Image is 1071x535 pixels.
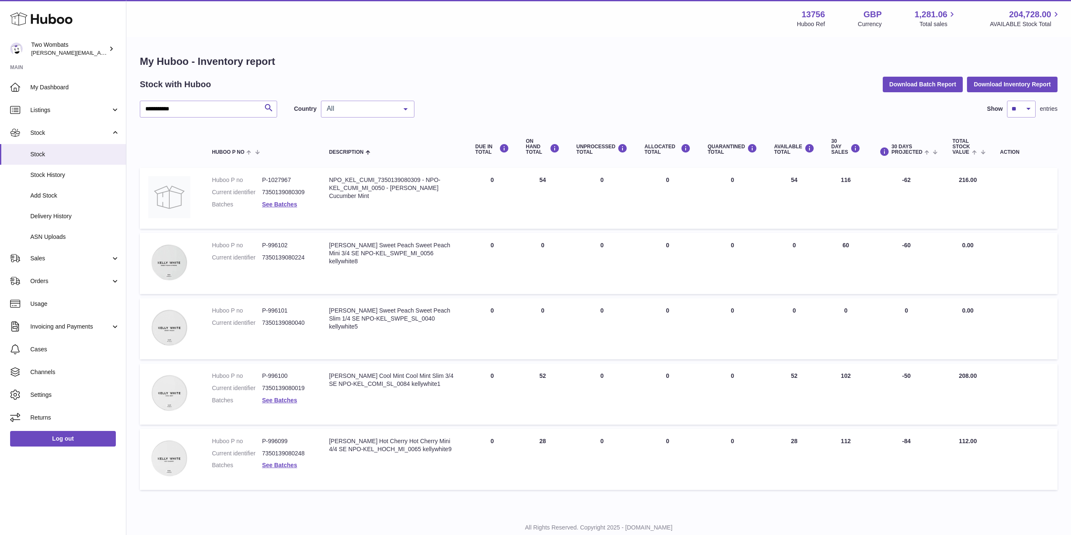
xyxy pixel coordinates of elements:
[990,20,1061,28] span: AVAILABLE Stock Total
[262,176,312,184] dd: P-1027967
[329,176,458,200] div: NPO_KEL_CUMI_7350139080309 - NPO-KEL_CUMI_MI_0050 - [PERSON_NAME] Cucumber Mint
[518,168,568,229] td: 54
[577,144,628,155] div: UNPROCESSED Total
[475,144,509,155] div: DUE IN TOTAL
[212,319,262,327] dt: Current identifier
[262,449,312,457] dd: 7350139080248
[467,298,518,359] td: 0
[774,144,815,155] div: AVAILABLE Total
[30,345,120,353] span: Cases
[869,298,944,359] td: 0
[731,438,734,444] span: 0
[568,298,636,359] td: 0
[959,372,977,379] span: 208.00
[892,144,922,155] span: 30 DAYS PROJECTED
[30,391,120,399] span: Settings
[212,372,262,380] dt: Huboo P no
[467,429,518,490] td: 0
[30,254,111,262] span: Sales
[262,397,297,404] a: See Batches
[568,233,636,294] td: 0
[919,20,957,28] span: Total sales
[30,150,120,158] span: Stock
[30,233,120,241] span: ASN Uploads
[262,254,312,262] dd: 7350139080224
[467,364,518,425] td: 0
[212,188,262,196] dt: Current identifier
[262,462,297,468] a: See Batches
[915,9,957,28] a: 1,281.06 Total sales
[823,364,869,425] td: 102
[526,139,560,155] div: ON HAND Total
[863,9,881,20] strong: GBP
[467,168,518,229] td: 0
[212,437,262,445] dt: Huboo P no
[212,384,262,392] dt: Current identifier
[731,242,734,249] span: 0
[148,241,190,284] img: product image
[262,241,312,249] dd: P-996102
[766,429,823,490] td: 28
[962,307,973,314] span: 0.00
[294,105,317,113] label: Country
[708,144,757,155] div: QUARANTINED Total
[987,105,1003,113] label: Show
[325,104,397,113] span: All
[148,176,190,218] img: product image
[262,372,312,380] dd: P-996100
[329,437,458,453] div: [PERSON_NAME] Hot Cherry Hot Cherry Mini 4/4 SE NPO-KEL_HOCH_MI_0065 kellywhite9
[30,171,120,179] span: Stock History
[1000,150,1049,155] div: Action
[30,129,111,137] span: Stock
[518,429,568,490] td: 28
[823,429,869,490] td: 112
[30,277,111,285] span: Orders
[568,168,636,229] td: 0
[952,139,970,155] span: Total stock value
[883,77,963,92] button: Download Batch Report
[869,429,944,490] td: -84
[967,77,1058,92] button: Download Inventory Report
[644,144,691,155] div: ALLOCATED Total
[801,9,825,20] strong: 13756
[30,414,120,422] span: Returns
[329,241,458,265] div: [PERSON_NAME] Sweet Peach Sweet Peach Mini 3/4 SE NPO-KEL_SWPE_MI_0056 kellywhite8
[148,437,190,479] img: product image
[990,9,1061,28] a: 204,728.00 AVAILABLE Stock Total
[869,364,944,425] td: -50
[212,176,262,184] dt: Huboo P no
[140,79,211,90] h2: Stock with Huboo
[568,429,636,490] td: 0
[148,372,190,414] img: product image
[869,168,944,229] td: -62
[262,307,312,315] dd: P-996101
[30,106,111,114] span: Listings
[262,319,312,327] dd: 7350139080040
[962,242,973,249] span: 0.00
[823,233,869,294] td: 60
[766,298,823,359] td: 0
[636,233,699,294] td: 0
[262,188,312,196] dd: 7350139080309
[31,49,214,56] span: [PERSON_NAME][EMAIL_ADDRESS][PERSON_NAME][DOMAIN_NAME]
[731,372,734,379] span: 0
[329,372,458,388] div: [PERSON_NAME] Cool Mint Cool Mint Slim 3/4 SE NPO-KEL_COMI_SL_0084 kellywhite1
[636,429,699,490] td: 0
[10,43,23,55] img: philip.carroll@twowombats.com
[212,307,262,315] dt: Huboo P no
[262,437,312,445] dd: P-996099
[212,449,262,457] dt: Current identifier
[30,300,120,308] span: Usage
[30,192,120,200] span: Add Stock
[1040,105,1058,113] span: entries
[518,364,568,425] td: 52
[212,396,262,404] dt: Batches
[212,201,262,209] dt: Batches
[30,323,111,331] span: Invoicing and Payments
[823,298,869,359] td: 0
[30,83,120,91] span: My Dashboard
[636,298,699,359] td: 0
[518,233,568,294] td: 0
[212,150,244,155] span: Huboo P no
[262,384,312,392] dd: 7350139080019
